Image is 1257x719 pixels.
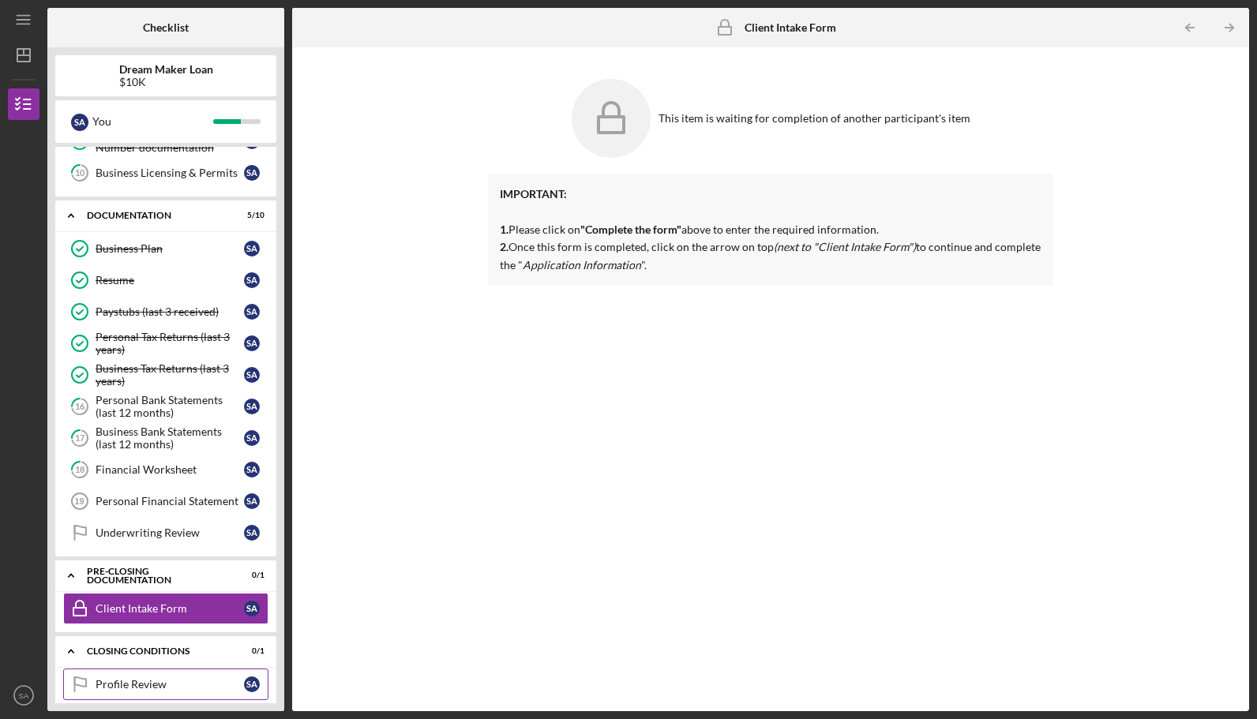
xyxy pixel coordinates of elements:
div: Business Bank Statements (last 12 months) [96,425,244,451]
div: Profile Review [96,678,244,691]
div: S A [244,165,260,181]
a: 10Business Licensing & PermitsSA [63,157,268,189]
tspan: 19 [74,496,84,506]
div: S A [244,272,260,288]
div: S A [244,241,260,257]
strong: IMPORTANT: [500,187,567,200]
a: ResumeSA [63,264,268,296]
a: Business PlanSA [63,233,268,264]
div: $10K [119,76,213,88]
b: Dream Maker Loan [119,63,213,76]
a: Client Intake FormSA [63,593,268,624]
div: Closing Conditions [87,646,225,656]
div: S A [244,367,260,383]
a: 18Financial WorksheetSA [63,454,268,485]
div: S A [244,601,260,616]
div: Business Plan [96,242,244,255]
div: Personal Financial Statement [96,495,244,507]
div: S A [71,114,88,131]
div: Paystubs (last 3 received) [96,305,244,318]
div: S A [244,462,260,477]
a: Personal Tax Returns (last 3 years)SA [63,328,268,359]
p: Please click on above to enter the required information. [500,185,1041,238]
tspan: 10 [75,168,85,178]
div: Personal Bank Statements (last 12 months) [96,394,244,419]
div: Pre-Closing Documentation [87,567,225,585]
div: S A [244,676,260,692]
strong: 1. [500,223,508,236]
strong: 2. [500,240,508,253]
a: Paystubs (last 3 received)SA [63,296,268,328]
div: Business Licensing & Permits [96,167,244,179]
div: S A [244,493,260,509]
tspan: 17 [75,433,85,444]
b: Checklist [143,21,189,34]
div: S A [244,335,260,351]
div: Documentation [87,211,225,220]
div: S A [244,430,260,446]
div: This item is waiting for completion of another participant's item [659,112,970,125]
text: SA [19,691,29,700]
tspan: 16 [75,402,85,412]
div: Resume [96,274,244,286]
div: 5 / 10 [236,211,265,220]
div: Financial Worksheet [96,463,244,476]
div: 0 / 1 [236,646,265,656]
a: Profile ReviewSA [63,668,268,700]
button: SA [8,680,39,711]
div: S A [244,399,260,414]
p: Once this form is completed, click on the arrow on top to continue and complete the " ". [500,238,1041,274]
div: Client Intake Form [96,602,244,615]
b: Client Intake Form [745,21,836,34]
div: S A [244,304,260,320]
div: Business Tax Returns (last 3 years) [96,362,244,388]
div: S A [244,525,260,541]
div: 0 / 1 [236,571,265,580]
em: Application Information [523,258,641,271]
div: You [92,108,213,135]
tspan: 18 [75,465,84,475]
a: 16Personal Bank Statements (last 12 months)SA [63,391,268,422]
a: Underwriting ReviewSA [63,517,268,549]
a: 19Personal Financial StatementSA [63,485,268,517]
em: (next to "Client Intake Form") [774,240,916,253]
a: 17Business Bank Statements (last 12 months)SA [63,422,268,454]
div: Personal Tax Returns (last 3 years) [96,331,244,356]
strong: "Complete the form" [580,223,681,236]
div: Underwriting Review [96,526,244,539]
a: Business Tax Returns (last 3 years)SA [63,359,268,391]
